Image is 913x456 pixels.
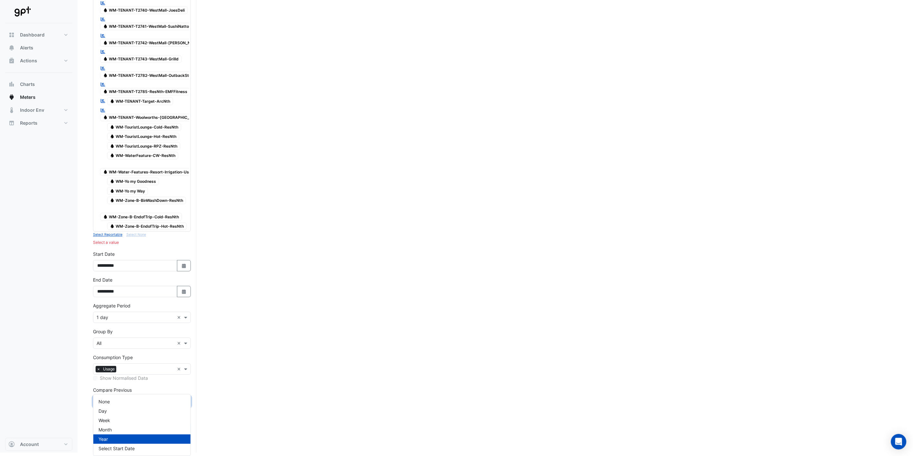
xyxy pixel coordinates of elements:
span: Month [99,427,112,432]
span: WM-Zone-B-EndofTrip-Cold-ResNth [100,213,182,221]
fa-icon: Water [103,24,108,29]
fa-icon: Reportable [100,49,106,55]
span: WM-TENANT-T2742-WestMall-[PERSON_NAME] [100,39,204,47]
label: Group By [93,328,113,335]
span: WM-TouristLounge-Cold-ResNth [107,123,182,131]
fa-icon: Reportable [100,98,106,103]
label: End Date [93,276,112,283]
span: Week [99,418,110,423]
label: Consumption Type [93,354,133,361]
span: WM-TENANT-T2740-WestMall-JoesDeli [100,6,188,14]
fa-icon: Select Date [181,263,187,268]
app-icon: Indoor Env [8,107,15,113]
fa-icon: Reportable [100,16,106,22]
fa-icon: Water [110,224,115,229]
label: Show Normalised Data [100,375,148,381]
button: Dashboard [5,28,72,41]
span: WM-Yo my Way [107,187,148,195]
fa-icon: Water [110,153,115,158]
fa-icon: Water [103,7,108,12]
app-icon: Meters [8,94,15,100]
span: WM-TENANT-Target-ArcNth [107,97,173,105]
span: Reports [20,120,37,126]
ng-dropdown-panel: Options list [93,394,191,456]
fa-icon: Water [110,134,115,139]
fa-icon: Water [110,179,115,184]
div: Open Intercom Messenger [891,434,907,450]
fa-icon: Water [110,98,115,103]
button: Account [5,438,72,451]
span: Clear [177,366,182,372]
span: WM-Zone-B-BinWashDown-ResNth [107,197,186,204]
label: Start Date [93,251,115,257]
fa-icon: Reportable [100,82,106,87]
button: Charts [5,78,72,91]
fa-icon: Water [103,169,108,174]
span: WM-TENANT-T2785-ResNth-EMFFitness [100,88,190,96]
small: Select Reportable [93,233,122,237]
label: Aggregate Period [93,302,130,309]
app-icon: Dashboard [8,32,15,38]
fa-icon: Water [110,198,115,203]
span: Year [99,436,108,442]
fa-icon: Water [103,57,108,61]
span: Indoor Env [20,107,44,113]
fa-icon: Reportable [100,65,106,71]
span: Usage [101,366,116,372]
label: Compare Previous [93,387,132,393]
button: Actions [5,54,72,67]
span: Charts [20,81,35,88]
fa-icon: Water [110,143,115,148]
div: Select meters or streams to enable normalisation [93,375,191,381]
span: WM-WaterFeature-CW-ResNth [107,152,179,160]
span: WM-TouristLounge-Hot-ResNth [107,133,180,140]
span: Dashboard [20,32,45,38]
span: None [99,399,110,404]
span: Day [99,408,107,414]
fa-icon: Water [103,73,108,78]
fa-icon: Water [103,89,108,94]
fa-icon: Water [103,40,108,45]
span: WM-Zone-B-EndofTrip-Hot-ResNth [107,223,187,230]
span: WM-TouristLounge-RPZ-ResNth [107,142,181,150]
app-icon: Charts [8,81,15,88]
app-icon: Actions [8,57,15,64]
fa-icon: Reportable [100,33,106,38]
span: WM-Water-Features-Resort-Irrigation-Usage [100,168,199,176]
button: Reports [5,117,72,130]
button: Select Reportable [93,232,122,237]
button: Indoor Env [5,104,72,117]
span: Select Start Date [99,446,135,451]
span: WM-TENANT-T2782-WestMall-OutbackSteakhouse [100,71,210,79]
fa-icon: Reportable [100,108,106,113]
div: Select a value [93,240,191,245]
span: Clear [177,314,182,321]
button: Alerts [5,41,72,54]
span: × [96,366,101,372]
span: WM-TENANT-T2741-WestMall-SushiNatto [100,23,192,30]
fa-icon: Water [103,214,108,219]
button: Meters [5,91,72,104]
span: WM-TENANT-T2743-WestMall-Grilld [100,55,182,63]
fa-icon: Water [110,124,115,129]
span: WM-TENANT-Woolworths-[GEOGRAPHIC_DATA] [100,114,204,121]
span: WM-Yo my Goodness [107,178,159,185]
fa-icon: Select Date [181,289,187,294]
img: Company Logo [8,5,37,18]
span: Alerts [20,45,33,51]
app-icon: Alerts [8,45,15,51]
fa-icon: Water [110,188,115,193]
app-icon: Reports [8,120,15,126]
fa-icon: Water [103,115,108,120]
span: Clear [177,340,182,347]
span: Meters [20,94,36,100]
span: Account [20,441,39,448]
span: Actions [20,57,37,64]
